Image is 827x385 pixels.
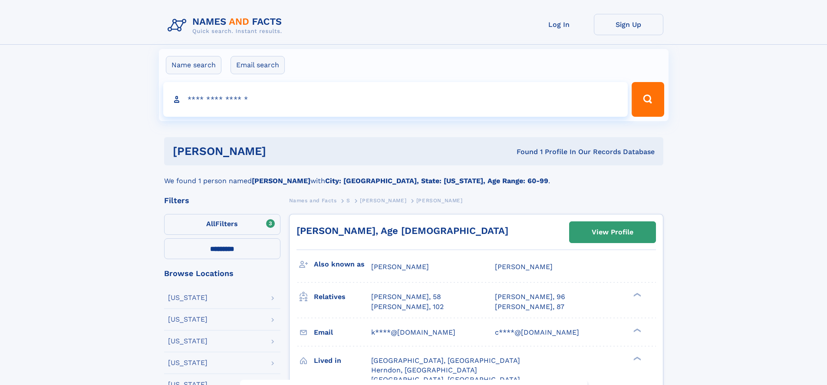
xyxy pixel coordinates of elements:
[631,355,642,361] div: ❯
[168,359,208,366] div: [US_STATE]
[495,302,564,312] a: [PERSON_NAME], 87
[314,290,371,304] h3: Relatives
[164,165,663,186] div: We found 1 person named with .
[168,294,208,301] div: [US_STATE]
[594,14,663,35] a: Sign Up
[206,220,215,228] span: All
[325,177,548,185] b: City: [GEOGRAPHIC_DATA], State: [US_STATE], Age Range: 60-99
[163,82,628,117] input: search input
[164,14,289,37] img: Logo Names and Facts
[371,302,444,312] a: [PERSON_NAME], 102
[231,56,285,74] label: Email search
[371,366,477,374] span: Herndon, [GEOGRAPHIC_DATA]
[168,338,208,345] div: [US_STATE]
[173,146,392,157] h1: [PERSON_NAME]
[495,263,553,271] span: [PERSON_NAME]
[524,14,594,35] a: Log In
[360,195,406,206] a: [PERSON_NAME]
[371,356,520,365] span: [GEOGRAPHIC_DATA], [GEOGRAPHIC_DATA]
[632,82,664,117] button: Search Button
[495,292,565,302] a: [PERSON_NAME], 96
[631,327,642,333] div: ❯
[314,325,371,340] h3: Email
[314,257,371,272] h3: Also known as
[416,197,463,204] span: [PERSON_NAME]
[346,195,350,206] a: S
[391,147,655,157] div: Found 1 Profile In Our Records Database
[570,222,656,243] a: View Profile
[297,225,508,236] a: [PERSON_NAME], Age [DEMOGRAPHIC_DATA]
[592,222,633,242] div: View Profile
[371,263,429,271] span: [PERSON_NAME]
[166,56,221,74] label: Name search
[164,270,280,277] div: Browse Locations
[164,197,280,204] div: Filters
[168,316,208,323] div: [US_STATE]
[314,353,371,368] h3: Lived in
[371,375,520,384] span: [GEOGRAPHIC_DATA], [GEOGRAPHIC_DATA]
[360,197,406,204] span: [PERSON_NAME]
[631,292,642,298] div: ❯
[371,292,441,302] a: [PERSON_NAME], 58
[289,195,337,206] a: Names and Facts
[164,214,280,235] label: Filters
[252,177,310,185] b: [PERSON_NAME]
[346,197,350,204] span: S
